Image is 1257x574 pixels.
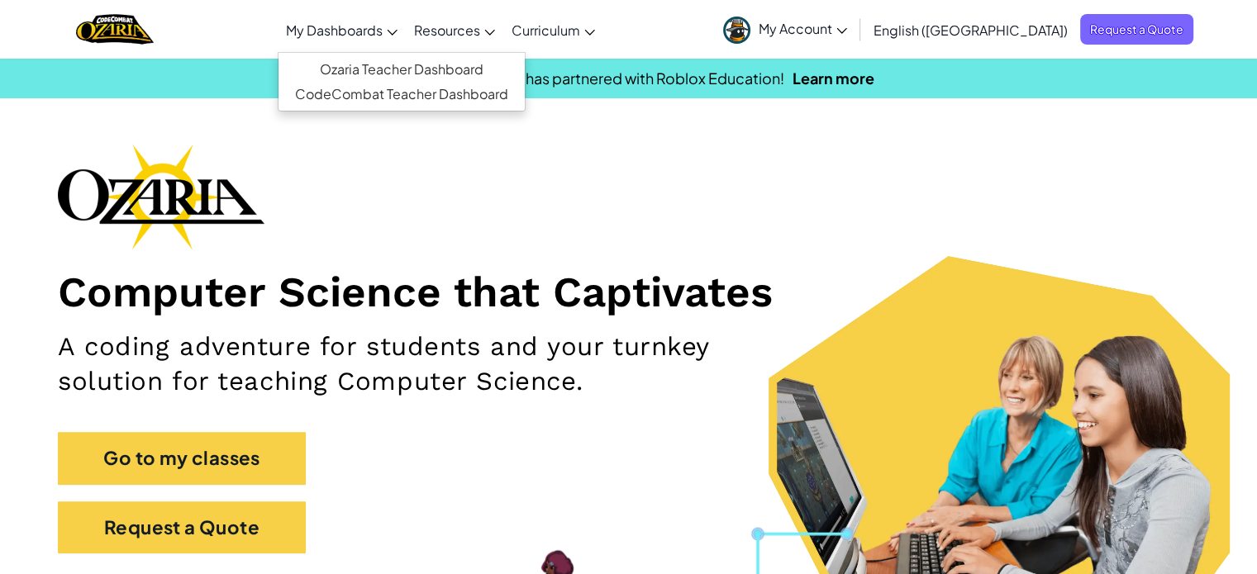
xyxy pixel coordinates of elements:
[286,21,383,39] span: My Dashboards
[76,12,153,46] a: Ozaria by CodeCombat logo
[279,82,525,107] a: CodeCombat Teacher Dashboard
[278,7,406,52] a: My Dashboards
[414,21,480,39] span: Resources
[865,7,1076,52] a: English ([GEOGRAPHIC_DATA])
[58,501,306,553] a: Request a Quote
[58,330,822,400] h2: A coding adventure for students and your turnkey solution for teaching Computer Science.
[58,144,264,249] img: Ozaria branding logo
[76,12,153,46] img: Home
[874,21,1068,39] span: English ([GEOGRAPHIC_DATA])
[759,20,847,37] span: My Account
[1080,14,1193,45] a: Request a Quote
[793,69,874,88] a: Learn more
[715,3,855,55] a: My Account
[383,69,784,88] span: NEW! CodeCombat has partnered with Roblox Education!
[279,57,525,82] a: Ozaria Teacher Dashboard
[58,432,306,484] a: Go to my classes
[512,21,580,39] span: Curriculum
[723,17,750,44] img: avatar
[58,266,1199,317] h1: Computer Science that Captivates
[406,7,503,52] a: Resources
[503,7,603,52] a: Curriculum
